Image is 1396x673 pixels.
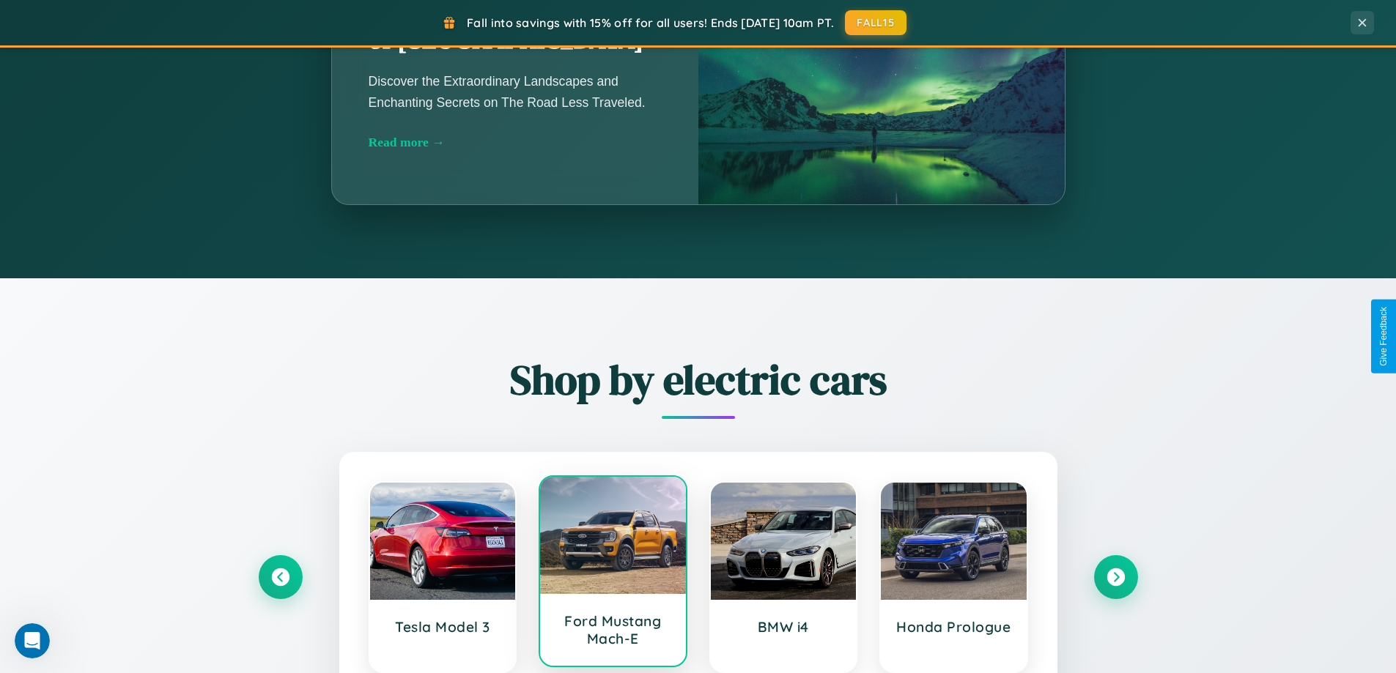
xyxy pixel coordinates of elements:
[259,352,1138,408] h2: Shop by electric cars
[369,71,662,112] p: Discover the Extraordinary Landscapes and Enchanting Secrets on The Road Less Traveled.
[895,618,1012,636] h3: Honda Prologue
[725,618,842,636] h3: BMW i4
[555,612,671,647] h3: Ford Mustang Mach-E
[369,135,662,150] div: Read more →
[845,10,906,35] button: FALL15
[467,15,834,30] span: Fall into savings with 15% off for all users! Ends [DATE] 10am PT.
[1378,307,1389,366] div: Give Feedback
[385,618,501,636] h3: Tesla Model 3
[15,623,50,658] iframe: Intercom live chat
